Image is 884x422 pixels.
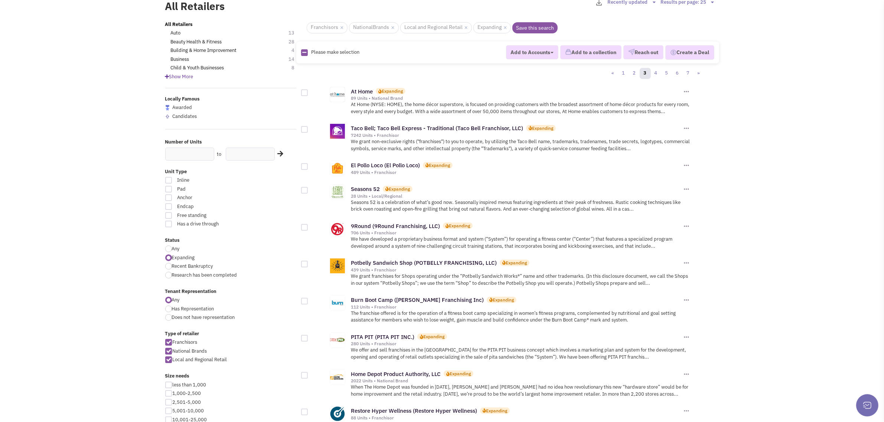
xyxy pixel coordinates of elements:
span: Free standing [173,212,255,219]
span: Awarded [173,104,192,111]
div: 2022 Units • National Brand [351,378,682,384]
span: Franchisors [173,339,198,345]
p: The franchise offered is for the operation of a fitness boot camp specializing in women’s fitness... [351,310,691,324]
a: At Home [351,88,373,95]
a: × [391,24,394,31]
span: Local and Regional Retail [400,22,472,33]
span: Anchor [173,194,255,201]
button: Add to Accounts [506,45,558,59]
a: 4 [650,68,662,79]
span: Any [172,245,180,252]
span: 1,000-2,500 [173,390,201,396]
span: Endcap [173,203,255,210]
div: 88 Units • Franchisor [351,415,682,421]
div: Expanding [506,260,527,266]
p: At Home (NYSE: HOME), the home décor superstore, is focused on providing customers with the broad... [351,101,691,115]
div: Expanding [450,370,471,377]
a: Building & Home Improvement [171,47,237,54]
span: Does not have representation [172,314,235,320]
span: 14 [288,56,302,63]
img: icon-collection-lavender.png [565,49,572,55]
p: We have developed a proprietary business format and system (“System”) for operating a fitness cen... [351,236,691,250]
span: Franchisors [307,22,348,33]
span: 4 [291,47,302,54]
button: Reach out [623,45,663,59]
a: 6 [672,68,683,79]
b: All Retailers [165,21,193,27]
span: Pad [173,186,255,193]
span: NationalBrands [349,22,398,33]
span: Has a drive through [173,221,255,228]
span: Recent Bankruptcy [172,263,213,269]
div: 112 Units • Franchisor [351,304,682,310]
span: 13 [288,30,302,37]
div: Expanding [532,125,553,131]
img: Rectangle.png [301,49,308,56]
span: Expanding [473,22,511,33]
span: National Brands [173,348,207,354]
label: Locally Famous [165,96,297,103]
div: Expanding [493,297,514,303]
a: Save this search [512,22,558,33]
label: Size needs [165,373,297,380]
button: Create a Deal [665,45,714,60]
div: 7242 Units • Franchisor [351,132,682,138]
a: Taco Bell; Taco Bell Express - Traditional (Taco Bell Franchisor, LLC) [351,125,523,132]
label: Tenant Representation [165,288,297,295]
div: 89 Units • National Brand [351,95,682,101]
a: 7 [683,68,694,79]
a: Child & Youth Businesses [171,65,224,72]
span: 5,001-10,000 [173,408,204,414]
div: Expanding [449,222,470,229]
span: Show More [165,73,193,80]
a: Seasons 52 [351,185,380,192]
a: Burn Boot Camp ([PERSON_NAME] Franchising Inc) [351,296,484,303]
label: Number of Units [165,139,297,146]
div: 280 Units • Franchisor [351,341,682,347]
a: 3 [640,68,651,79]
span: Candidates [173,113,197,119]
div: Search Nearby [273,149,284,159]
span: 8 [291,65,302,72]
p: We grant non-exclusive rights ("franchises") to you to operate, by utilizing the Taco Bell name, ... [351,138,691,152]
a: All Retailers [165,21,193,28]
a: 5 [661,68,672,79]
a: × [340,24,343,31]
a: Potbelly Sandwich Shop (POTBELLY FRANCHISING, LLC) [351,259,497,266]
a: » [694,68,704,79]
p: Seasons 52 is a celebration of what’s good now. Seasonally inspired menus featuring ingredients a... [351,199,691,213]
div: Expanding [429,162,450,168]
span: 28 [288,39,302,46]
a: Auto [171,30,181,37]
div: 28 Units • Local/Regional [351,193,682,199]
label: Unit Type [165,168,297,175]
div: 489 Units • Franchisor [351,169,682,175]
span: less than 1,000 [173,382,206,388]
a: Home Depot Product Authority, LLC [351,370,441,378]
img: Deal-Dollar.png [670,49,677,57]
a: Beauty Health & Fitness [171,39,222,46]
p: We offer and sell franchises in the [GEOGRAPHIC_DATA] for the PITA PIT business concept which inv... [351,347,691,360]
div: 439 Units • Franchisor [351,267,682,273]
p: We grant franchises for Shops operating under the “Potbelly Sandwich Works®” name and other trade... [351,273,691,287]
span: Any [172,297,180,303]
a: PITA PIT (PITA PIT INC.) [351,333,414,340]
div: Expanding [382,88,403,94]
button: Add to a collection [560,45,622,59]
a: 9Round (9Round Franchising, LLC) [351,222,440,230]
span: Expanding [172,254,195,261]
span: Local and Regional Retail [173,356,227,363]
div: 706 Units • Franchisor [351,230,682,236]
div: Expanding [389,186,410,192]
a: × [464,24,468,31]
p: When The Home Depot was founded in [DATE], [PERSON_NAME] and [PERSON_NAME] had no idea how revolu... [351,384,691,398]
span: Has Representation [172,306,214,312]
img: locallyfamous-largeicon.png [165,105,170,111]
a: « [608,68,619,79]
div: Expanding [423,333,444,340]
a: El Pollo Loco (El Pollo Loco) [351,162,420,169]
label: Status [165,237,297,244]
img: VectorPaper_Plane.png [628,49,635,55]
span: Please make selection [311,49,359,55]
span: 2,501-5,000 [173,399,201,405]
